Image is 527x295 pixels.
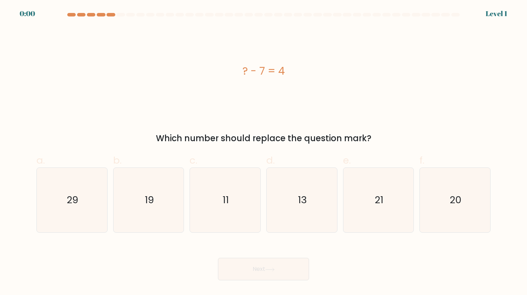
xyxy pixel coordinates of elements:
text: 13 [298,193,307,207]
span: d. [266,153,275,167]
div: ? - 7 = 4 [36,63,491,79]
text: 29 [67,193,78,207]
div: Level 1 [486,8,507,19]
span: e. [343,153,351,167]
text: 21 [375,193,383,207]
span: f. [419,153,424,167]
text: 20 [450,193,461,207]
text: 19 [145,193,154,207]
span: a. [36,153,45,167]
span: c. [190,153,197,167]
button: Next [218,258,309,280]
div: Which number should replace the question mark? [41,132,486,145]
div: 0:00 [20,8,35,19]
span: b. [113,153,122,167]
text: 11 [223,193,229,207]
